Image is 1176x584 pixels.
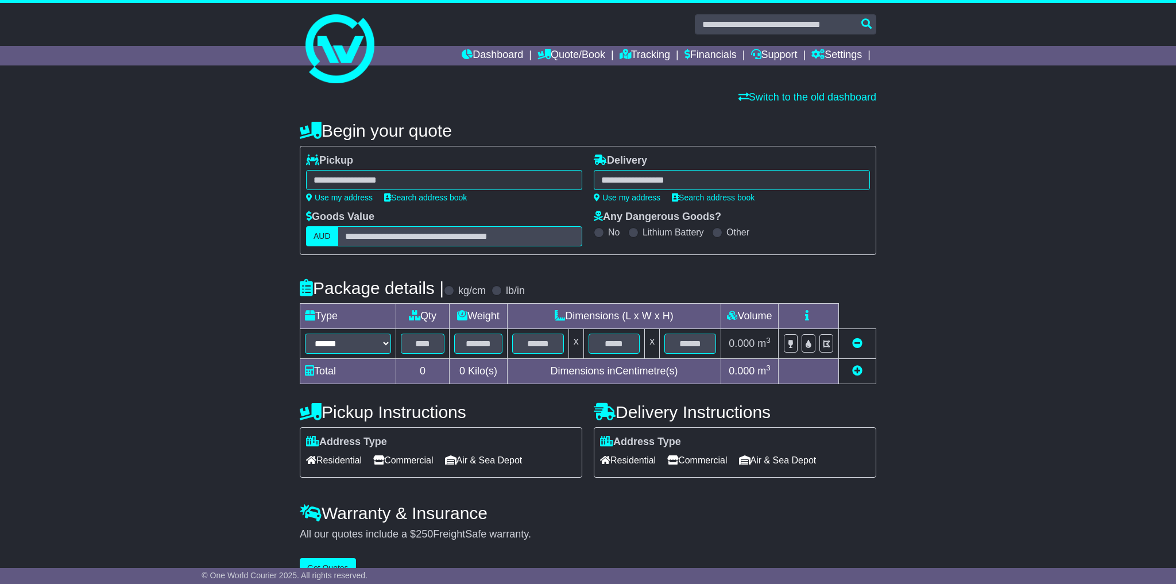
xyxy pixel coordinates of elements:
label: Address Type [306,436,387,448]
span: Commercial [667,451,727,469]
h4: Warranty & Insurance [300,504,876,523]
span: 0.000 [729,365,755,377]
label: Other [726,227,749,238]
span: Residential [306,451,362,469]
label: lb/in [506,285,525,297]
label: Address Type [600,436,681,448]
td: Kilo(s) [450,359,508,384]
td: x [568,329,583,359]
span: 0 [459,365,465,377]
label: Lithium Battery [643,227,704,238]
label: kg/cm [458,285,486,297]
label: Pickup [306,154,353,167]
td: Dimensions (L x W x H) [507,304,721,329]
h4: Pickup Instructions [300,403,582,421]
span: Air & Sea Depot [739,451,817,469]
td: Dimensions in Centimetre(s) [507,359,721,384]
label: Goods Value [306,211,374,223]
a: Settings [811,46,862,65]
a: Support [751,46,798,65]
label: Delivery [594,154,647,167]
a: Use my address [306,193,373,202]
td: Qty [396,304,450,329]
sup: 3 [766,336,771,345]
span: Commercial [373,451,433,469]
a: Remove this item [852,338,862,349]
h4: Package details | [300,279,444,297]
td: Weight [450,304,508,329]
h4: Begin your quote [300,121,876,140]
td: Volume [721,304,778,329]
a: Search address book [384,193,467,202]
td: Type [300,304,396,329]
span: m [757,365,771,377]
a: Search address book [672,193,755,202]
span: © One World Courier 2025. All rights reserved. [202,571,367,580]
td: x [645,329,660,359]
td: 0 [396,359,450,384]
span: 250 [416,528,433,540]
button: Get Quotes [300,558,356,578]
sup: 3 [766,363,771,372]
a: Quote/Book [537,46,605,65]
h4: Delivery Instructions [594,403,876,421]
a: Tracking [620,46,670,65]
div: All our quotes include a $ FreightSafe warranty. [300,528,876,541]
a: Add new item [852,365,862,377]
label: Any Dangerous Goods? [594,211,721,223]
label: AUD [306,226,338,246]
span: 0.000 [729,338,755,349]
span: m [757,338,771,349]
a: Dashboard [462,46,523,65]
a: Switch to the old dashboard [738,91,876,103]
a: Financials [684,46,737,65]
span: Residential [600,451,656,469]
span: Air & Sea Depot [445,451,523,469]
a: Use my address [594,193,660,202]
label: No [608,227,620,238]
td: Total [300,359,396,384]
